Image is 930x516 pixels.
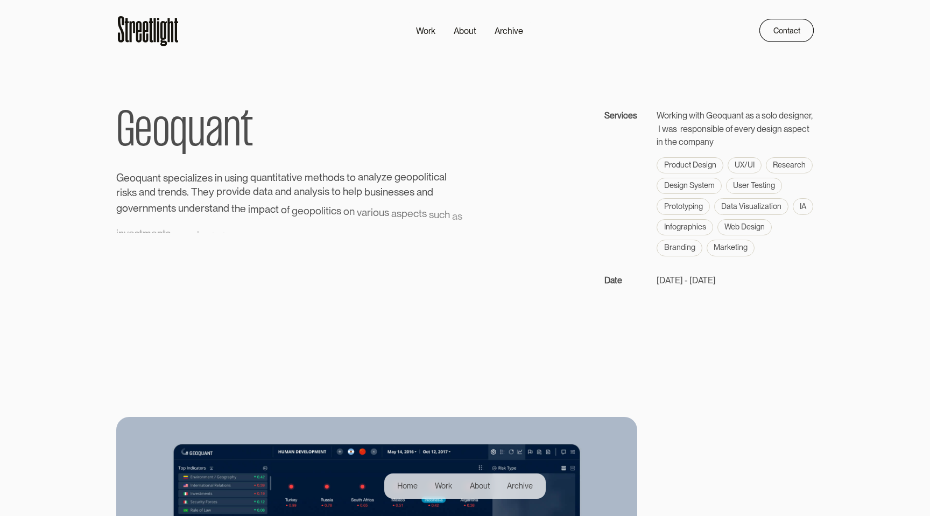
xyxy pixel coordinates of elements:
span: s [394,184,399,200]
span: o [373,205,379,220]
span: d [334,170,340,185]
span: c [331,203,336,219]
span: o [130,170,136,186]
span: d [176,184,182,200]
span: s [166,226,171,241]
span: s [397,206,401,221]
span: g [292,203,298,219]
span: e [124,170,130,186]
span: a [391,206,397,221]
span: n [143,200,148,216]
span: e [313,170,319,185]
span: , [235,229,237,245]
span: a [362,205,367,220]
span: h [343,184,348,199]
span: t [163,226,166,241]
div: Data Visualization [714,198,788,214]
span: y [199,227,205,243]
span: y [376,169,382,185]
span: p [168,170,174,186]
a: About [461,478,498,494]
span: c [207,229,212,245]
span: a [206,109,223,157]
span: y [209,184,214,200]
span: l [197,227,199,243]
span: c [270,201,276,217]
span: t [332,184,335,199]
span: s [205,200,209,216]
span: i [426,169,428,185]
span: s [399,184,404,200]
span: h [322,170,328,185]
span: a [259,184,264,199]
span: a [294,184,299,199]
a: Home [389,478,426,494]
div: Web Design [717,219,772,235]
span: o [304,203,309,219]
span: m [250,201,259,217]
span: o [122,200,128,216]
span: q [250,170,256,185]
span: i [290,170,292,185]
div: Work [435,480,452,492]
span: s [175,227,180,243]
span: i [371,205,373,220]
span: e [151,226,157,241]
span: l [374,169,376,185]
span: p [309,203,315,219]
span: g [242,170,248,185]
span: t [326,203,329,219]
span: r [139,200,143,216]
span: i [195,170,197,186]
div: Contact [773,24,800,37]
span: r [116,185,120,200]
span: i [329,203,331,219]
span: i [237,184,239,200]
span: t [347,170,350,185]
span: e [386,169,392,185]
span: o [281,202,287,218]
span: t [264,184,267,199]
span: s [410,184,414,200]
span: n [363,169,369,185]
span: n [118,226,124,241]
span: s [182,184,187,200]
div: Home [397,480,418,492]
span: v [357,205,362,220]
span: a [187,170,193,186]
span: h [212,229,217,245]
div: Infographics [657,219,713,235]
div: Product Design [657,157,723,173]
span: o [226,184,232,200]
a: About [445,22,485,40]
span: e [348,184,354,199]
span: z [382,169,386,185]
span: a [265,201,270,217]
span: u [187,109,205,157]
span: i [223,229,225,245]
p: [DATE] - [DATE] [657,274,716,287]
a: Archive [498,478,541,494]
p: Working with Geoquant as a solo designer, I was responsible of every design aspect in the company [657,109,814,148]
span: t [272,170,276,185]
span: e [245,184,251,200]
span: l [193,170,195,186]
span: o [406,169,412,185]
span: n [144,184,150,200]
span: r [367,205,371,220]
span: o [152,109,170,157]
span: r [222,184,226,200]
span: t [139,226,143,241]
span: i [185,170,187,186]
div: About [470,480,490,492]
span: o [343,204,349,219]
span: v [124,226,129,241]
span: t [168,200,171,216]
span: l [445,169,447,185]
div: Work [416,24,435,37]
span: a [452,208,457,224]
span: i [432,169,434,185]
span: p [216,184,222,200]
span: a [439,169,445,185]
span: n [225,229,230,245]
